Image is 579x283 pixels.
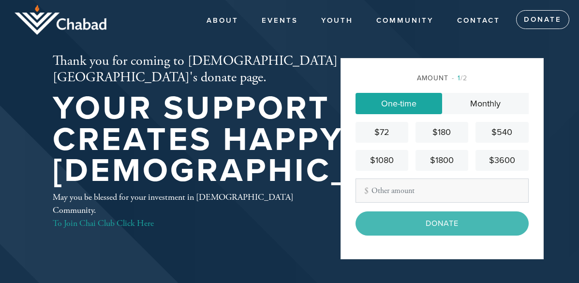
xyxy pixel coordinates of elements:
span: 1 [458,74,460,82]
a: Events [254,12,305,30]
a: COMMUNITY [369,12,441,30]
a: $1080 [356,150,408,171]
a: Monthly [442,93,529,114]
a: To Join Chai Club Click Here [53,218,154,229]
div: Amount [356,73,529,83]
div: $3600 [479,154,524,167]
img: logo_half.png [15,5,106,35]
a: $540 [475,122,528,143]
div: $1080 [359,154,404,167]
div: May you be blessed for your investment in [DEMOGRAPHIC_DATA] Community. [53,191,309,230]
a: $1800 [416,150,468,171]
a: Donate [516,10,569,30]
a: $3600 [475,150,528,171]
a: YOUTH [314,12,360,30]
div: $1800 [419,154,464,167]
a: $72 [356,122,408,143]
input: Other amount [356,179,529,203]
span: /2 [452,74,467,82]
a: Contact [450,12,507,30]
a: About [199,12,246,30]
h1: Your support creates happy [DEMOGRAPHIC_DATA]! [53,93,468,187]
div: $72 [359,126,404,139]
a: One-time [356,93,442,114]
h2: Thank you for coming to [DEMOGRAPHIC_DATA][GEOGRAPHIC_DATA]'s donate page. [53,53,468,86]
a: $180 [416,122,468,143]
div: $540 [479,126,524,139]
div: $180 [419,126,464,139]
